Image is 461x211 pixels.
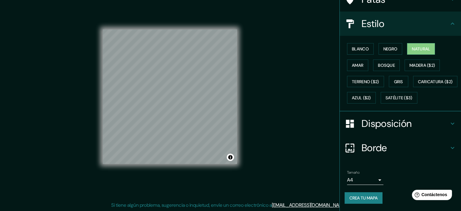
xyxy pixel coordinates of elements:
[383,46,398,52] font: Negro
[412,46,430,52] font: Natural
[394,79,403,84] font: Gris
[352,46,369,52] font: Blanco
[347,76,384,87] button: Terreno ($2)
[227,154,234,161] button: Activar o desactivar atribución
[381,92,417,104] button: Satélite ($3)
[340,111,461,136] div: Disposición
[352,79,379,84] font: Terreno ($2)
[418,79,453,84] font: Caricatura ($2)
[347,177,353,183] font: A4
[407,187,454,204] iframe: Lanzador de widgets de ayuda
[413,76,458,87] button: Caricatura ($2)
[405,60,440,71] button: Madera ($2)
[352,63,363,68] font: Amar
[379,43,403,55] button: Negro
[111,202,272,208] font: Si tiene algún problema, sugerencia o inquietud, envíe un correo electrónico a
[272,202,347,208] a: [EMAIL_ADDRESS][DOMAIN_NAME]
[362,141,387,154] font: Borde
[347,43,374,55] button: Blanco
[347,92,376,104] button: Azul ($2)
[347,170,359,175] font: Tamaño
[373,60,400,71] button: Bosque
[352,95,371,101] font: Azul ($2)
[340,136,461,160] div: Borde
[345,192,382,204] button: Crea tu mapa
[347,60,368,71] button: Amar
[407,43,435,55] button: Natural
[386,95,413,101] font: Satélite ($3)
[347,175,383,185] div: A4
[362,17,384,30] font: Estilo
[378,63,395,68] font: Bosque
[389,76,408,87] button: Gris
[409,63,435,68] font: Madera ($2)
[362,117,412,130] font: Disposición
[103,29,237,164] canvas: Mapa
[349,195,378,201] font: Crea tu mapa
[340,12,461,36] div: Estilo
